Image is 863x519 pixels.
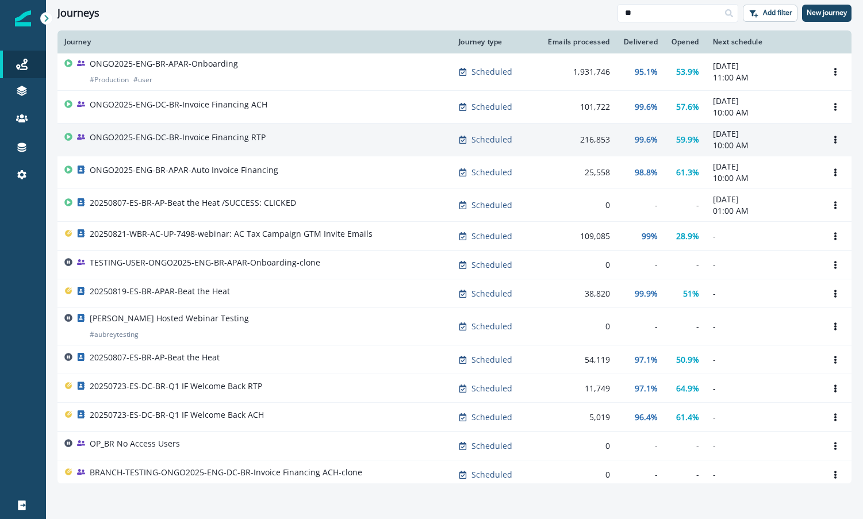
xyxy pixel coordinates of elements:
[624,469,658,480] div: -
[624,321,658,332] div: -
[57,222,852,251] a: 20250821-WBR-AC-UP-7498-webinar: AC Tax Campaign GTM Invite EmailsScheduled109,08599%28.9%-Options
[642,230,658,242] p: 99%
[90,313,249,324] p: [PERSON_NAME] Hosted Webinar Testing
[544,199,610,211] div: 0
[90,164,278,176] p: ONGO2025-ENG-BR-APAR-Auto Invoice Financing
[90,132,266,143] p: ONGO2025-ENG-DC-BR-Invoice Financing RTP
[57,432,852,460] a: OP_BR No Access UsersScheduled0---Options
[826,437,845,455] button: Options
[57,308,852,345] a: [PERSON_NAME] Hosted Webinar Testing#aubreytestingScheduled0---Options
[713,321,812,332] p: -
[826,228,845,245] button: Options
[57,124,852,156] a: ONGO2025-ENG-DC-BR-Invoice Financing RTPScheduled216,85399.6%59.9%[DATE]10:00 AMOptions
[471,412,512,423] p: Scheduled
[683,288,699,299] p: 51%
[672,199,699,211] div: -
[713,161,812,172] p: [DATE]
[471,321,512,332] p: Scheduled
[826,197,845,214] button: Options
[64,37,445,47] div: Journey
[544,383,610,394] div: 11,749
[471,440,512,452] p: Scheduled
[713,194,812,205] p: [DATE]
[672,469,699,480] div: -
[635,383,658,394] p: 97.1%
[624,440,658,452] div: -
[57,189,852,222] a: 20250807-ES-BR-AP-Beat the Heat /SUCCESS: CLICKEDScheduled0--[DATE]01:00 AMOptions
[459,37,530,47] div: Journey type
[713,60,812,72] p: [DATE]
[713,72,812,83] p: 11:00 AM
[713,95,812,107] p: [DATE]
[544,230,610,242] div: 109,085
[90,409,264,421] p: 20250723-ES-DC-BR-Q1 IF Welcome Back ACH
[90,467,362,478] p: BRANCH-TESTING-ONGO2025-ENG-DC-BR-Invoice Financing ACH-clone
[471,199,512,211] p: Scheduled
[826,256,845,274] button: Options
[826,63,845,80] button: Options
[544,469,610,480] div: 0
[90,197,296,209] p: 20250807-ES-BR-AP-Beat the Heat /SUCCESS: CLICKED
[676,101,699,113] p: 57.6%
[713,205,812,217] p: 01:00 AM
[624,37,658,47] div: Delivered
[826,380,845,397] button: Options
[57,403,852,432] a: 20250723-ES-DC-BR-Q1 IF Welcome Back ACHScheduled5,01996.4%61.4%-Options
[713,37,812,47] div: Next schedule
[90,58,238,70] p: ONGO2025-ENG-BR-APAR-Onboarding
[713,440,812,452] p: -
[544,167,610,178] div: 25,558
[90,438,180,449] p: OP_BR No Access Users
[57,156,852,189] a: ONGO2025-ENG-BR-APAR-Auto Invoice FinancingScheduled25,55898.8%61.3%[DATE]10:00 AMOptions
[544,354,610,366] div: 54,119
[713,172,812,184] p: 10:00 AM
[713,383,812,394] p: -
[471,354,512,366] p: Scheduled
[826,318,845,335] button: Options
[90,286,230,297] p: 20250819-ES-BR-APAR-Beat the Heat
[672,440,699,452] div: -
[471,288,512,299] p: Scheduled
[90,380,262,392] p: 20250723-ES-DC-BR-Q1 IF Welcome Back RTP
[471,66,512,78] p: Scheduled
[743,5,797,22] button: Add filter
[672,259,699,271] div: -
[713,354,812,366] p: -
[635,66,658,78] p: 95.1%
[57,251,852,279] a: TESTING-USER-ONGO2025-ENG-BR-APAR-Onboarding-cloneScheduled0---Options
[763,9,792,17] p: Add filter
[676,230,699,242] p: 28.9%
[635,288,658,299] p: 99.9%
[471,383,512,394] p: Scheduled
[471,134,512,145] p: Scheduled
[90,257,320,268] p: TESTING-USER-ONGO2025-ENG-BR-APAR-Onboarding-clone
[713,128,812,140] p: [DATE]
[713,140,812,151] p: 10:00 AM
[713,412,812,423] p: -
[90,74,129,86] p: # Production
[57,460,852,489] a: BRANCH-TESTING-ONGO2025-ENG-DC-BR-Invoice Financing ACH-cloneScheduled0---Options
[544,101,610,113] div: 101,722
[544,259,610,271] div: 0
[624,259,658,271] div: -
[635,134,658,145] p: 99.6%
[471,167,512,178] p: Scheduled
[676,412,699,423] p: 61.4%
[713,288,812,299] p: -
[826,98,845,116] button: Options
[635,167,658,178] p: 98.8%
[826,131,845,148] button: Options
[826,285,845,302] button: Options
[544,321,610,332] div: 0
[15,10,31,26] img: Inflection
[544,37,610,47] div: Emails processed
[713,259,812,271] p: -
[471,230,512,242] p: Scheduled
[802,5,852,22] button: New journey
[471,101,512,113] p: Scheduled
[471,259,512,271] p: Scheduled
[826,351,845,368] button: Options
[133,74,152,86] p: # user
[826,409,845,426] button: Options
[57,53,852,91] a: ONGO2025-ENG-BR-APAR-Onboarding#Production#userScheduled1,931,74695.1%53.9%[DATE]11:00 AMOptions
